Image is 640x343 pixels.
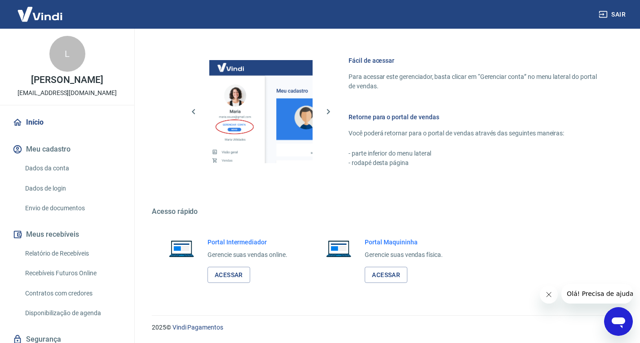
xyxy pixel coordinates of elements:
[207,267,250,283] a: Acessar
[22,199,124,217] a: Envio de documentos
[22,264,124,282] a: Recebíveis Futuros Online
[11,139,124,159] button: Meu cadastro
[349,149,597,158] p: - parte inferior do menu lateral
[365,250,443,260] p: Gerencie suas vendas física.
[365,238,443,247] h6: Portal Maquininha
[22,179,124,198] a: Dados de login
[207,238,287,247] h6: Portal Intermediador
[349,113,597,122] h6: Retorne para o portal de vendas
[172,324,223,331] a: Vindi Pagamentos
[365,267,407,283] a: Acessar
[152,323,618,332] p: 2025 ©
[209,60,313,163] img: Imagem da dashboard mostrando o botão de gerenciar conta na sidebar no lado esquerdo
[349,129,597,138] p: Você poderá retornar para o portal de vendas através das seguintes maneiras:
[49,36,85,72] div: L
[349,158,597,168] p: - rodapé desta página
[5,6,75,13] span: Olá! Precisa de ajuda?
[31,75,103,85] p: [PERSON_NAME]
[349,72,597,91] p: Para acessar este gerenciador, basta clicar em “Gerenciar conta” no menu lateral do portal de ven...
[22,304,124,322] a: Disponibilização de agenda
[11,225,124,244] button: Meus recebíveis
[207,250,287,260] p: Gerencie suas vendas online.
[320,238,358,259] img: Imagem de um notebook aberto
[22,159,124,178] a: Dados da conta
[18,88,117,98] p: [EMAIL_ADDRESS][DOMAIN_NAME]
[11,0,69,28] img: Vindi
[22,244,124,263] a: Relatório de Recebíveis
[561,284,633,304] iframe: Mensagem da empresa
[11,113,124,132] a: Início
[349,56,597,65] h6: Fácil de acessar
[540,286,558,304] iframe: Fechar mensagem
[597,6,629,23] button: Sair
[604,307,633,336] iframe: Botão para abrir a janela de mensagens
[163,238,200,259] img: Imagem de um notebook aberto
[22,284,124,303] a: Contratos com credores
[152,207,618,216] h5: Acesso rápido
